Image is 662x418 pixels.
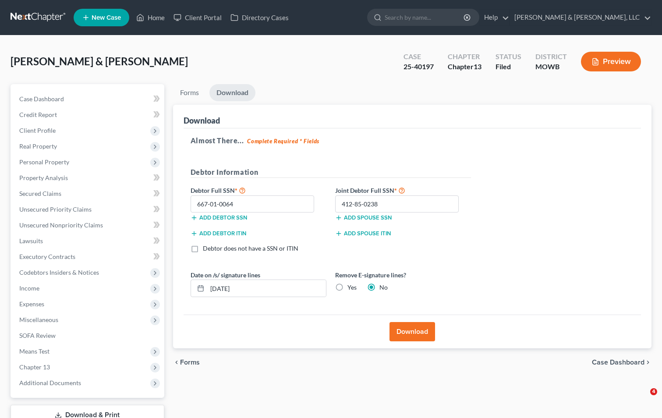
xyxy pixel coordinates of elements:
span: Case Dashboard [592,359,644,366]
span: Personal Property [19,158,69,166]
a: Case Dashboard [12,91,164,107]
button: Add spouse ITIN [335,230,391,237]
div: 25-40197 [404,62,434,72]
a: Lawsuits [12,233,164,249]
div: MOWB [535,62,567,72]
label: Debtor Full SSN [186,185,331,195]
button: chevron_left Forms [173,359,212,366]
a: Client Portal [169,10,226,25]
span: Lawsuits [19,237,43,244]
span: Additional Documents [19,379,81,386]
span: Income [19,284,39,292]
label: No [379,283,388,292]
a: SOFA Review [12,328,164,344]
a: Forms [173,84,206,101]
span: Means Test [19,347,50,355]
a: Unsecured Nonpriority Claims [12,217,164,233]
a: Secured Claims [12,186,164,202]
a: [PERSON_NAME] & [PERSON_NAME], LLC [510,10,651,25]
iframe: Intercom live chat [632,388,653,409]
span: 4 [650,388,657,395]
span: Case Dashboard [19,95,64,103]
span: Miscellaneous [19,316,58,323]
span: Client Profile [19,127,56,134]
a: Credit Report [12,107,164,123]
button: Add debtor ITIN [191,230,246,237]
button: Download [389,322,435,341]
div: Chapter [448,62,481,72]
a: Directory Cases [226,10,293,25]
input: XXX-XX-XXXX [335,195,459,213]
div: Chapter [448,52,481,62]
h5: Almost There... [191,135,634,146]
span: Chapter 13 [19,363,50,371]
span: Forms [180,359,200,366]
label: Joint Debtor Full SSN [331,185,475,195]
span: 13 [474,62,481,71]
span: Codebtors Insiders & Notices [19,269,99,276]
div: Filed [496,62,521,72]
span: Unsecured Priority Claims [19,205,92,213]
span: Expenses [19,300,44,308]
a: Unsecured Priority Claims [12,202,164,217]
strong: Complete Required * Fields [247,138,319,145]
span: Real Property [19,142,57,150]
a: Executory Contracts [12,249,164,265]
a: Property Analysis [12,170,164,186]
h5: Debtor Information [191,167,471,178]
span: Executory Contracts [19,253,75,260]
label: Debtor does not have a SSN or ITIN [203,244,298,253]
button: Add debtor SSN [191,214,247,221]
button: Add spouse SSN [335,214,392,221]
input: XXX-XX-XXXX [191,195,315,213]
input: Search by name... [385,9,465,25]
a: Help [480,10,509,25]
div: Status [496,52,521,62]
span: Secured Claims [19,190,61,197]
div: District [535,52,567,62]
span: Property Analysis [19,174,68,181]
div: Download [184,115,220,126]
label: Remove E-signature lines? [335,270,471,280]
button: Preview [581,52,641,71]
label: Date on /s/ signature lines [191,270,260,280]
span: Unsecured Nonpriority Claims [19,221,103,229]
div: Case [404,52,434,62]
i: chevron_left [173,359,180,366]
a: Home [132,10,169,25]
span: [PERSON_NAME] & [PERSON_NAME] [11,55,188,67]
a: Case Dashboard chevron_right [592,359,651,366]
span: New Case [92,14,121,21]
span: Credit Report [19,111,57,118]
label: Yes [347,283,357,292]
input: MM/DD/YYYY [207,280,326,297]
span: SOFA Review [19,332,56,339]
i: chevron_right [644,359,651,366]
a: Download [209,84,255,101]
